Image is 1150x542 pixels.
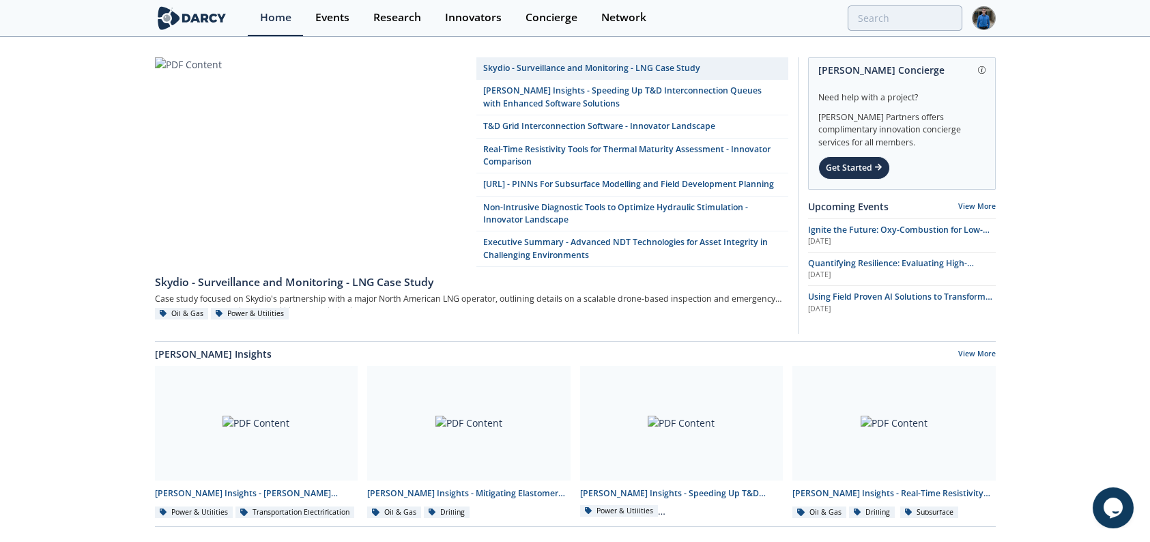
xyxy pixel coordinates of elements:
[580,505,659,517] div: Power & Utilities
[476,115,788,138] a: T&D Grid Interconnection Software - Innovator Landscape
[367,507,421,519] div: Oil & Gas
[849,507,895,519] div: Drilling
[155,6,229,30] img: logo-wide.svg
[808,224,990,248] span: Ignite the Future: Oxy-Combustion for Low-Carbon Power
[808,291,992,315] span: Using Field Proven AI Solutions to Transform Safety Programs
[476,173,788,196] a: [URL] - PINNs For Subsurface Modelling and Field Development Planning
[958,349,996,361] a: View More
[808,304,996,315] div: [DATE]
[155,267,788,290] a: Skydio - Surveillance and Monitoring - LNG Case Study
[808,224,996,247] a: Ignite the Future: Oxy-Combustion for Low-Carbon Power [DATE]
[373,12,421,23] div: Research
[1093,487,1136,528] iframe: chat widget
[260,12,291,23] div: Home
[155,274,788,291] div: Skydio - Surveillance and Monitoring - LNG Case Study
[155,347,272,361] a: [PERSON_NAME] Insights
[476,139,788,174] a: Real-Time Resistivity Tools for Thermal Maturity Assessment - Innovator Comparison
[367,487,571,500] div: [PERSON_NAME] Insights - Mitigating Elastomer Swelling Issue in Downhole Drilling Mud Motors
[155,308,209,320] div: Oil & Gas
[808,199,889,214] a: Upcoming Events
[526,12,577,23] div: Concierge
[792,507,846,519] div: Oil & Gas
[155,507,233,519] div: Power & Utilities
[818,58,986,82] div: [PERSON_NAME] Concierge
[476,57,788,80] a: Skydio - Surveillance and Monitoring - LNG Case Study
[958,201,996,211] a: View More
[362,366,575,519] a: PDF Content [PERSON_NAME] Insights - Mitigating Elastomer Swelling Issue in Downhole Drilling Mud...
[445,12,502,23] div: Innovators
[978,66,986,74] img: information.svg
[575,366,788,519] a: PDF Content [PERSON_NAME] Insights - Speeding Up T&D Interconnection Queues with Enhanced Softwar...
[788,366,1001,519] a: PDF Content [PERSON_NAME] Insights - Real-Time Resistivity Tools for Thermal Maturity Assessment ...
[150,366,363,519] a: PDF Content [PERSON_NAME] Insights - [PERSON_NAME] Insights - Bidirectional EV Charging Power & U...
[808,270,996,281] div: [DATE]
[476,80,788,115] a: [PERSON_NAME] Insights - Speeding Up T&D Interconnection Queues with Enhanced Software Solutions
[818,82,986,104] div: Need help with a project?
[315,12,349,23] div: Events
[808,257,974,281] span: Quantifying Resilience: Evaluating High-Impact, Low-Frequency (HILF) Events
[900,507,959,519] div: Subsurface
[424,507,470,519] div: Drilling
[155,290,788,307] div: Case study focused on Skydio's partnership with a major North American LNG operator, outlining de...
[155,487,358,500] div: [PERSON_NAME] Insights - [PERSON_NAME] Insights - Bidirectional EV Charging
[580,487,784,500] div: [PERSON_NAME] Insights - Speeding Up T&D Interconnection Queues with Enhanced Software Solutions
[808,257,996,281] a: Quantifying Resilience: Evaluating High-Impact, Low-Frequency (HILF) Events [DATE]
[235,507,354,519] div: Transportation Electrification
[476,197,788,232] a: Non-Intrusive Diagnostic Tools to Optimize Hydraulic Stimulation - Innovator Landscape
[972,6,996,30] img: Profile
[211,308,289,320] div: Power & Utilities
[792,487,996,500] div: [PERSON_NAME] Insights - Real-Time Resistivity Tools for Thermal Maturity Assessment in Unconvent...
[808,291,996,314] a: Using Field Proven AI Solutions to Transform Safety Programs [DATE]
[818,156,890,180] div: Get Started
[848,5,962,31] input: Advanced Search
[476,231,788,267] a: Executive Summary - Advanced NDT Technologies for Asset Integrity in Challenging Environments
[818,104,986,149] div: [PERSON_NAME] Partners offers complimentary innovation concierge services for all members.
[601,12,646,23] div: Network
[808,236,996,247] div: [DATE]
